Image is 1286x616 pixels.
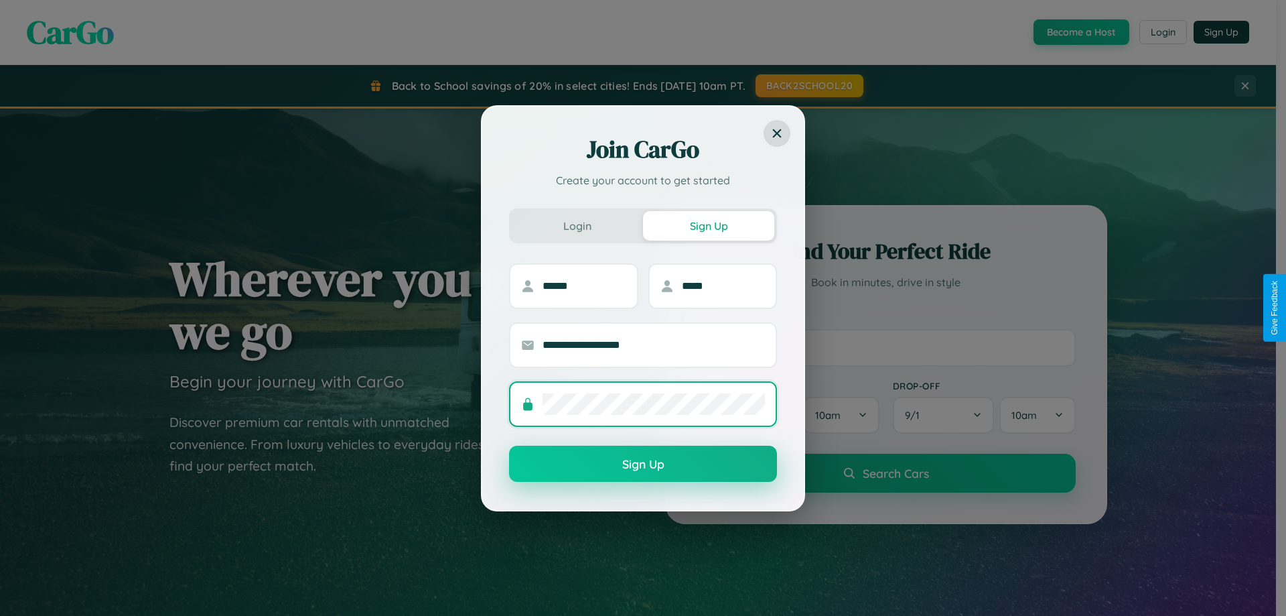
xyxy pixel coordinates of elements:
[512,211,643,241] button: Login
[509,172,777,188] p: Create your account to get started
[509,133,777,166] h2: Join CarGo
[509,446,777,482] button: Sign Up
[643,211,774,241] button: Sign Up
[1270,281,1279,335] div: Give Feedback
